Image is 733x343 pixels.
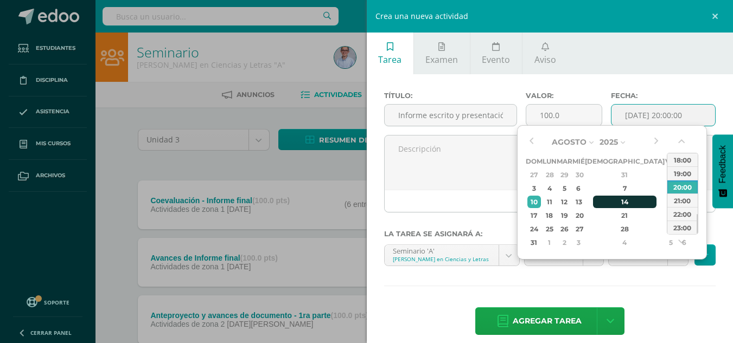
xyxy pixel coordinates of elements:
div: 27 [573,223,583,235]
div: [PERSON_NAME] en Ciencias y Letras [393,255,490,263]
div: 1 [544,236,555,249]
div: 29 [558,169,571,181]
div: 17 [527,209,541,222]
div: 15 [666,196,675,208]
input: Puntos máximos [526,105,602,126]
div: 31 [593,169,657,181]
div: 27 [527,169,541,181]
div: 5 [666,236,675,249]
div: 2 [558,236,571,249]
div: 24 [527,223,541,235]
div: 21 [593,209,657,222]
span: Evento [482,54,510,66]
div: 18 [544,209,555,222]
label: La tarea se asignará a: [384,230,716,238]
a: Seminario 'A'[PERSON_NAME] en Ciencias y Letras [385,245,519,266]
label: Título: [384,92,517,100]
label: Valor: [526,92,602,100]
div: 23:00 [667,221,698,234]
th: Vie [665,154,677,168]
span: 2025 [600,137,618,147]
button: Feedback - Mostrar encuesta [712,134,733,208]
div: 21:00 [667,193,698,207]
div: 6 [573,182,583,195]
div: 22:00 [667,207,698,221]
div: 5 [558,182,571,195]
span: Agosto [552,137,587,147]
th: Dom [526,154,543,168]
th: Mar [557,154,572,168]
span: Aviso [534,54,556,66]
div: 18:00 [667,153,698,166]
div: 12 [558,196,571,208]
div: 28 [544,169,555,181]
div: 29 [666,223,675,235]
div: 1 [666,169,675,181]
div: 8 [666,182,675,195]
div: 19:00 [667,166,698,180]
a: Examen [414,33,470,74]
label: Fecha: [611,92,716,100]
div: 3 [527,182,541,195]
input: Fecha de entrega [611,105,715,126]
div: 31 [527,236,541,249]
div: 13 [573,196,583,208]
div: 14 [593,196,657,208]
span: Tarea [378,54,401,66]
span: Feedback [718,145,728,183]
span: Examen [425,54,458,66]
div: 20:00 [667,180,698,193]
div: 7 [593,182,657,195]
div: 26 [558,223,571,235]
div: 20 [573,209,583,222]
div: 28 [593,223,657,235]
div: 3 [573,236,583,249]
div: 22 [666,209,675,222]
div: 4 [593,236,657,249]
div: 11 [544,196,555,208]
input: Título [385,105,517,126]
a: Tarea [367,33,413,74]
span: Agregar tarea [513,308,582,334]
th: Lun [543,154,557,168]
div: 19 [558,209,571,222]
th: Mié [572,154,585,168]
a: Aviso [522,33,568,74]
div: 4 [544,182,555,195]
a: Evento [470,33,522,74]
div: 10 [527,196,541,208]
div: 25 [544,223,555,235]
div: 30 [573,169,583,181]
div: Seminario 'A' [393,245,490,255]
th: [DEMOGRAPHIC_DATA] [585,154,665,168]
